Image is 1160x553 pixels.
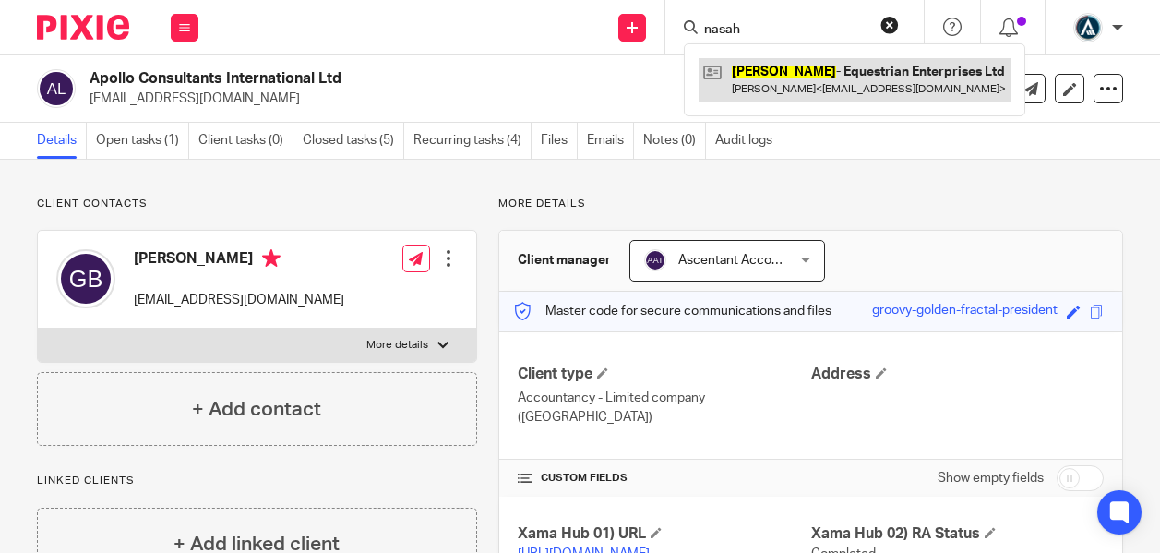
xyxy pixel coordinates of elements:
h4: + Add contact [192,395,321,424]
a: Files [541,123,578,159]
h4: Xama Hub 02) RA Status [811,524,1104,544]
p: [EMAIL_ADDRESS][DOMAIN_NAME] [134,291,344,309]
h4: Client type [518,365,810,384]
a: Open tasks (1) [96,123,189,159]
img: Ascentant%20Round%20Only.png [1073,13,1103,42]
p: Master code for secure communications and files [513,302,831,320]
h2: Apollo Consultants International Ltd [90,69,715,89]
h4: CUSTOM FIELDS [518,471,810,486]
img: Pixie [37,15,129,40]
p: Linked clients [37,474,477,488]
img: svg%3E [56,249,115,308]
p: Client contacts [37,197,477,211]
label: Show empty fields [938,469,1044,487]
h3: Client manager [518,251,611,270]
button: Clear [880,16,899,34]
p: [EMAIL_ADDRESS][DOMAIN_NAME] [90,90,872,108]
span: Ascentant Accountancy Team (General) [678,254,907,267]
a: Audit logs [715,123,782,159]
p: More details [498,197,1123,211]
a: Closed tasks (5) [303,123,404,159]
img: svg%3E [37,69,76,108]
a: Notes (0) [643,123,706,159]
p: Accountancy - Limited company ([GEOGRAPHIC_DATA]) [518,389,810,427]
a: Details [37,123,87,159]
a: Emails [587,123,634,159]
p: More details [366,338,428,353]
h4: Xama Hub 01) URL [518,524,810,544]
div: groovy-golden-fractal-president [872,301,1058,322]
img: svg%3E [644,249,666,271]
h4: Address [811,365,1104,384]
a: Recurring tasks (4) [413,123,532,159]
h4: [PERSON_NAME] [134,249,344,272]
i: Primary [262,249,281,268]
a: Client tasks (0) [198,123,293,159]
input: Search [702,22,868,39]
